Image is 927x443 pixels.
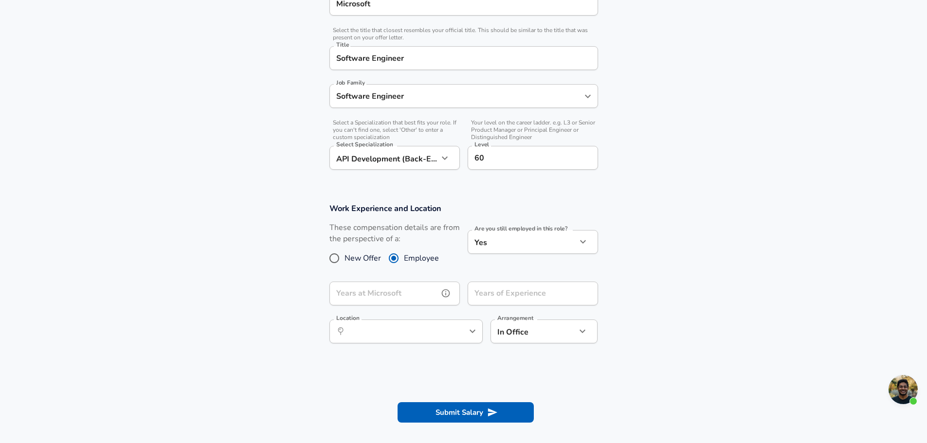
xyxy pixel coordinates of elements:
[889,375,918,404] div: Open chat
[336,142,393,147] label: Select Specialization
[329,203,598,214] h3: Work Experience and Location
[474,142,489,147] label: Level
[468,282,577,305] input: 7
[468,119,598,141] span: Your level on the career ladder. e.g. L3 or Senior Product Manager or Principal Engineer or Disti...
[336,42,349,48] label: Title
[474,226,567,231] label: Are you still employed in this role?
[438,286,453,301] button: help
[472,150,594,165] input: L3
[468,230,577,254] div: Yes
[329,119,460,141] span: Select a Specialization that best fits your role. If you can't find one, select 'Other' to enter ...
[466,324,479,338] button: Open
[334,51,594,66] input: Software Engineer
[334,89,579,104] input: Software Engineer
[491,319,562,343] div: In Office
[329,146,438,170] div: API Development (Back-End)
[404,252,439,264] span: Employee
[336,315,359,321] label: Location
[329,222,460,245] label: These compensation details are from the perspective of a:
[497,315,533,321] label: Arrangement
[345,252,381,264] span: New Offer
[329,282,438,305] input: 0
[581,89,595,103] button: Open
[329,27,598,41] span: Select the title that closest resembles your official title. This should be similar to the title ...
[398,402,534,423] button: Submit Salary
[336,80,365,86] label: Job Family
